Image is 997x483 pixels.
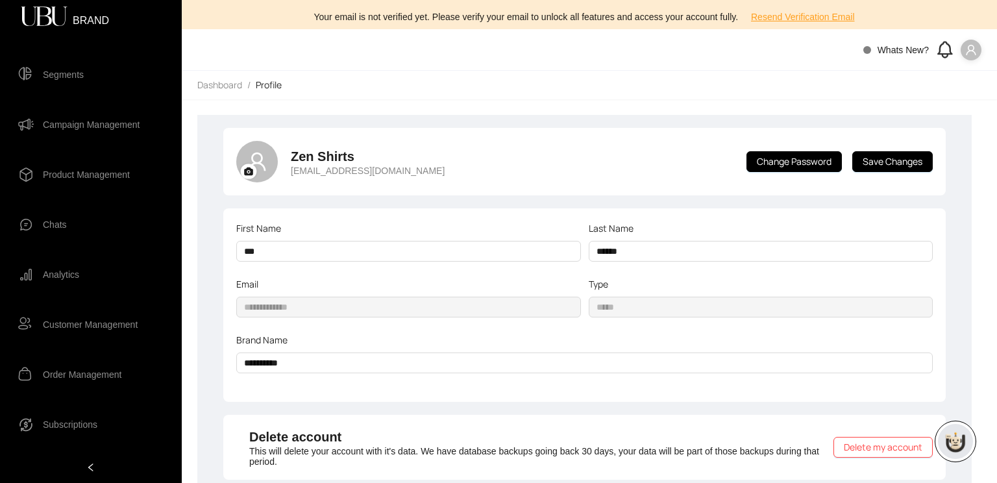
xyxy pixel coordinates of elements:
label: Last Name [589,221,643,236]
label: Type [589,277,617,291]
h4: Delete account [249,428,823,446]
span: Customer Management [43,312,138,338]
span: left [86,463,95,472]
span: Profile [256,79,282,91]
label: Brand Name [236,333,297,347]
label: Email [236,277,267,291]
li: / [247,79,251,92]
div: Your email is not verified yet. Please verify your email to unlock all features and access your a... [190,6,989,27]
span: Change Password [757,155,831,169]
div: This will delete your account with it's data. We have database backups going back 30 days, your d... [249,428,823,467]
span: Product Management [43,162,130,188]
button: Save Changes [852,151,933,172]
span: Delete my account [844,440,922,454]
span: Analytics [43,262,79,288]
span: Resend Verification Email [751,10,855,24]
label: First Name [236,221,290,236]
span: Segments [43,62,84,88]
span: Campaign Management [43,112,140,138]
span: Whats New? [878,45,929,55]
span: Chats [43,212,67,238]
span: Save Changes [863,155,922,169]
p: [EMAIL_ADDRESS][DOMAIN_NAME] [291,166,445,176]
span: user [965,44,977,56]
button: Change Password [746,151,842,172]
span: BRAND [73,16,109,18]
span: Subscriptions [43,412,97,438]
span: Dashboard [197,79,242,91]
span: Order Management [43,362,121,388]
span: user [247,151,267,172]
img: chatboticon-C4A3G2IU.png [942,428,968,454]
button: Resend Verification Email [741,6,865,27]
button: Delete my account [833,437,933,458]
h4: Zen Shirts [291,147,445,166]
